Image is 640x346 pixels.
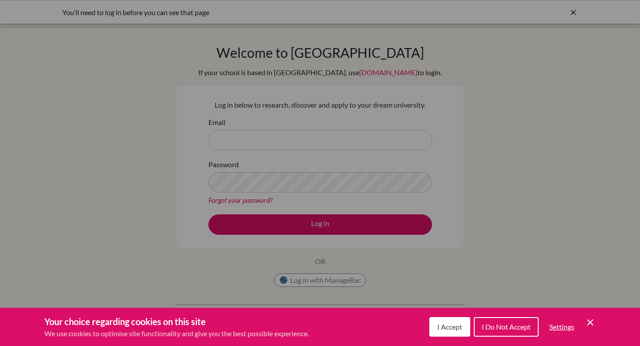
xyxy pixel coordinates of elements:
[437,322,462,331] span: I Accept
[549,322,574,331] span: Settings
[474,317,539,337] button: I Do Not Accept
[482,322,531,331] span: I Do Not Accept
[44,328,309,339] p: We use cookies to optimise site functionality and give you the best possible experience.
[585,317,596,328] button: Save and close
[429,317,470,337] button: I Accept
[44,315,309,328] h3: Your choice regarding cookies on this site
[542,318,581,336] button: Settings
